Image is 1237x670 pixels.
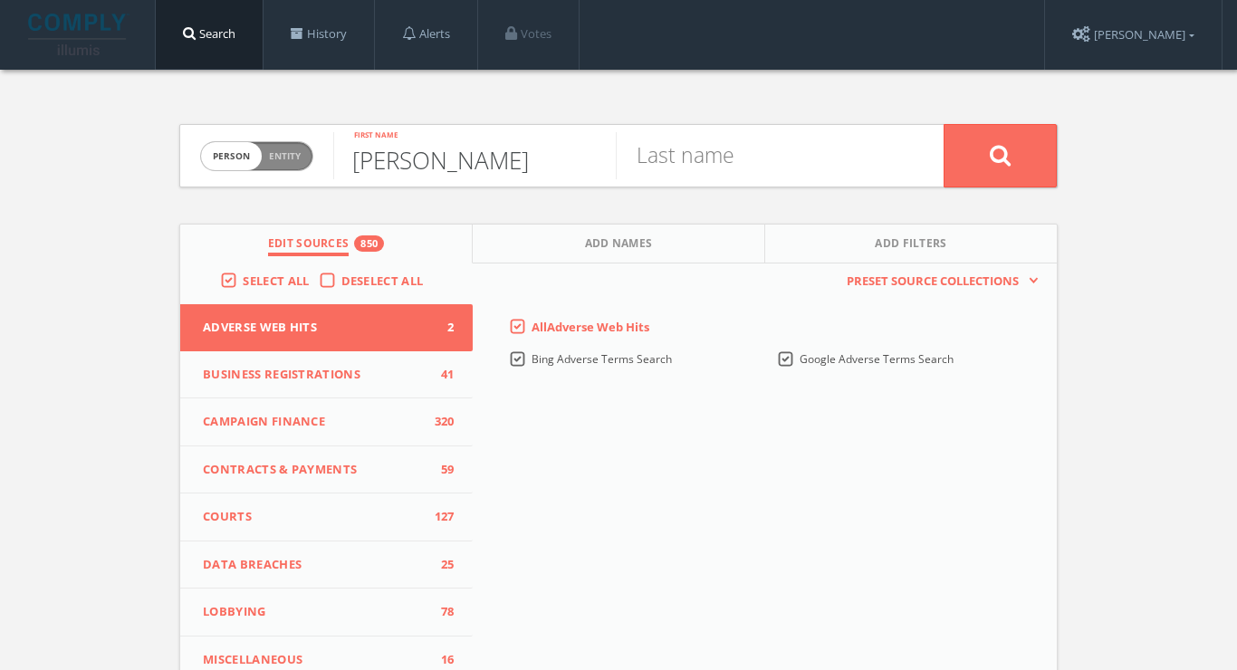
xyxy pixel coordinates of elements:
span: Entity [269,149,301,163]
button: Courts127 [180,493,473,541]
span: Add Names [585,235,653,256]
span: Preset Source Collections [838,273,1028,291]
button: Business Registrations41 [180,351,473,399]
span: Campaign Finance [203,413,427,431]
span: Miscellaneous [203,651,427,669]
span: 16 [427,651,455,669]
span: 25 [427,556,455,574]
button: Preset Source Collections [838,273,1039,291]
span: Data Breaches [203,556,427,574]
button: Contracts & Payments59 [180,446,473,494]
span: 59 [427,461,455,479]
span: Contracts & Payments [203,461,427,479]
span: Business Registrations [203,366,427,384]
span: Bing Adverse Terms Search [532,351,672,367]
span: Courts [203,508,427,526]
span: Select All [243,273,309,289]
span: 2 [427,319,455,337]
button: Adverse Web Hits2 [180,304,473,351]
div: 850 [354,235,384,252]
span: Adverse Web Hits [203,319,427,337]
span: Google Adverse Terms Search [800,351,954,367]
img: illumis [28,14,129,55]
button: Campaign Finance320 [180,398,473,446]
span: Add Filters [875,235,947,256]
button: Edit Sources850 [180,225,473,263]
span: person [201,142,262,170]
button: Add Names [473,225,765,263]
span: 41 [427,366,455,384]
button: Data Breaches25 [180,541,473,589]
span: All Adverse Web Hits [532,319,649,335]
span: 320 [427,413,455,431]
button: Add Filters [765,225,1057,263]
span: Edit Sources [268,235,350,256]
button: Lobbying78 [180,589,473,636]
span: 127 [427,508,455,526]
span: 78 [427,603,455,621]
span: Lobbying [203,603,427,621]
span: Deselect All [341,273,424,289]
